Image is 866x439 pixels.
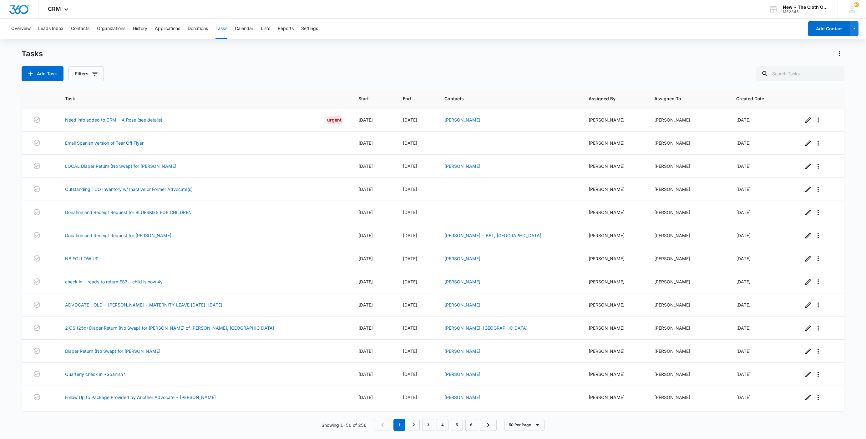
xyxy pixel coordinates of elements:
div: [PERSON_NAME] [654,325,722,331]
p: Showing 1-50 of 256 [322,422,367,428]
span: [DATE] [358,395,373,400]
button: Add Contact [808,21,850,36]
div: [PERSON_NAME] [654,140,722,146]
span: [DATE] [358,163,373,169]
span: [DATE] [403,163,417,169]
div: [PERSON_NAME] [654,278,722,285]
a: [PERSON_NAME] [444,163,480,169]
div: account name [783,5,828,10]
span: [DATE] [403,395,417,400]
button: Reports [278,19,294,39]
span: Contacts [444,95,565,102]
a: check in - ready to return ES? - child is now 4y [65,278,163,285]
a: [PERSON_NAME] [444,256,480,261]
div: [PERSON_NAME] [589,255,639,262]
a: 2 OS (25x) Diaper Return (No Swap) for [PERSON_NAME] of [PERSON_NAME], [GEOGRAPHIC_DATA] [65,325,274,331]
a: [PERSON_NAME] [444,372,480,377]
a: LOCAL Diaper Return (No Swap) for [PERSON_NAME] [65,163,176,169]
span: [DATE] [736,233,751,238]
div: [PERSON_NAME] [654,302,722,308]
span: [DATE] [736,395,751,400]
span: [DATE] [736,256,751,261]
div: [PERSON_NAME] [589,232,639,239]
div: [PERSON_NAME] [654,232,722,239]
span: Assigned By [589,95,630,102]
button: Lists [261,19,270,39]
a: Page 6 [465,419,477,431]
span: Task [65,95,335,102]
a: Next Page [480,419,497,431]
div: [PERSON_NAME] [654,348,722,354]
span: [DATE] [403,117,417,122]
span: [DATE] [736,302,751,307]
button: Settings [301,19,318,39]
a: ADVOCATE HOLD - [PERSON_NAME] - MATERNITY LEAVE [DATE]-[DATE] [65,302,222,308]
span: [DATE] [358,302,373,307]
span: [DATE] [358,325,373,331]
span: [DATE] [403,348,417,354]
a: Page 5 [451,419,463,431]
a: [PERSON_NAME] - BAT, [GEOGRAPHIC_DATA] [444,233,541,238]
a: Follow Up to Package Provided by Another Advocate - [PERSON_NAME] [65,394,216,401]
span: [DATE] [403,279,417,284]
button: Add Task [22,66,63,81]
div: [PERSON_NAME] [589,186,639,192]
span: [DATE] [403,187,417,192]
div: [PERSON_NAME] [589,302,639,308]
div: Urgent [325,116,343,124]
a: [PERSON_NAME] [444,395,480,400]
a: NB FOLLOW UP [65,255,99,262]
div: [PERSON_NAME] [589,394,639,401]
span: [DATE] [403,256,417,261]
span: Start [358,95,379,102]
div: [PERSON_NAME] [589,117,639,123]
em: 1 [393,419,405,431]
span: [DATE] [358,210,373,215]
div: [PERSON_NAME] [654,163,722,169]
button: Leads Inbox [38,19,63,39]
a: [PERSON_NAME], [GEOGRAPHIC_DATA] [444,325,528,331]
div: [PERSON_NAME] [654,117,722,123]
span: CRM [48,6,61,12]
div: [PERSON_NAME] [589,278,639,285]
div: notifications count [854,2,859,7]
button: 50 Per Page [504,419,544,431]
span: [DATE] [736,140,751,146]
span: [DATE] [358,187,373,192]
a: Donation and Receipt Request for [PERSON_NAME] [65,232,171,239]
span: [DATE] [736,163,751,169]
div: [PERSON_NAME] [654,186,722,192]
button: Filters [68,66,104,81]
span: [DATE] [358,140,373,146]
div: [PERSON_NAME] [654,394,722,401]
div: [PERSON_NAME] [589,209,639,216]
span: [DATE] [403,372,417,377]
button: Applications [155,19,180,39]
span: [DATE] [736,372,751,377]
span: Assigned To [654,95,712,102]
span: [DATE] [403,233,417,238]
span: [DATE] [403,140,417,146]
a: [PERSON_NAME] [444,117,480,122]
div: [PERSON_NAME] [654,209,722,216]
div: [PERSON_NAME] [654,255,722,262]
button: Tasks [215,19,227,39]
button: Actions [834,49,844,59]
div: [PERSON_NAME] [589,140,639,146]
span: [DATE] [736,325,751,331]
span: [DATE] [403,210,417,215]
div: [PERSON_NAME] [589,371,639,377]
button: Calendar [235,19,253,39]
div: [PERSON_NAME] [654,371,722,377]
a: Page 2 [408,419,420,431]
span: [DATE] [736,187,751,192]
span: Created Date [736,95,779,102]
button: Contacts [71,19,89,39]
a: Outstanding TCO Inventory w/ Inactive or Former Advocate(s) [65,186,193,192]
a: Email Spanish version of Tear Off Flyer [65,140,144,146]
span: [DATE] [358,233,373,238]
div: [PERSON_NAME] [589,163,639,169]
a: Need info added to CRM - A Rose (see details) [65,117,162,123]
a: Page 4 [437,419,448,431]
a: [PERSON_NAME] [444,348,480,354]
